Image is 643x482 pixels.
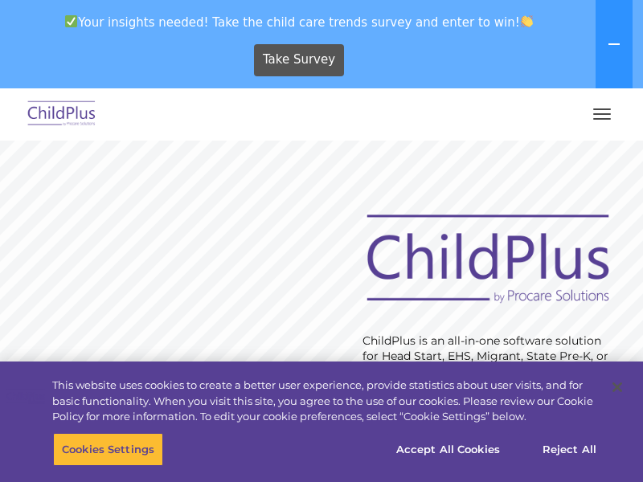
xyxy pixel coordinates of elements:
[65,15,77,27] img: ✅
[6,6,592,38] span: Your insights needed! Take the child care trends survey and enter to win!
[254,44,345,76] a: Take Survey
[521,15,533,27] img: 👏
[52,378,598,425] div: This website uses cookies to create a better user experience, provide statistics about user visit...
[53,432,163,466] button: Cookies Settings
[24,96,100,133] img: ChildPlus by Procare Solutions
[362,333,620,440] rs-layer: ChildPlus is an all-in-one software solution for Head Start, EHS, Migrant, State Pre-K, or other ...
[519,432,620,466] button: Reject All
[600,370,635,405] button: Close
[263,46,335,74] span: Take Survey
[387,432,509,466] button: Accept All Cookies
